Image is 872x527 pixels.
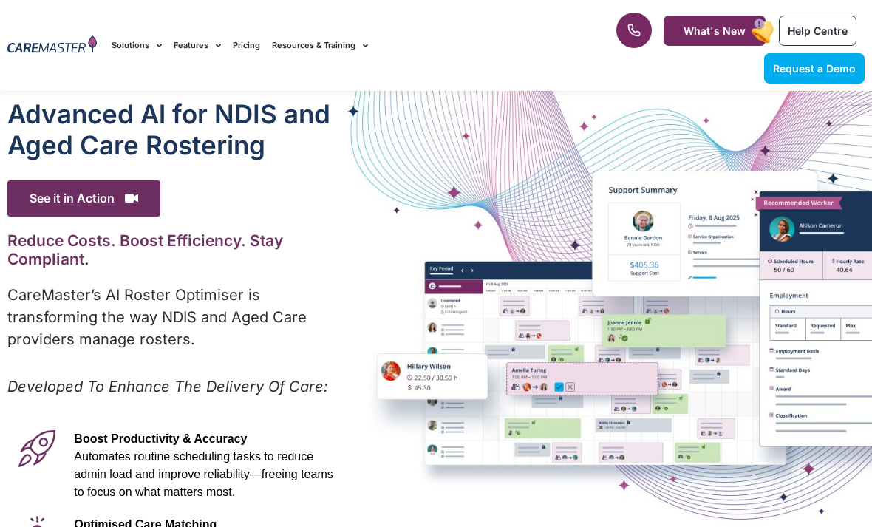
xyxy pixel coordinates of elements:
[7,180,160,217] span: See it in Action
[7,98,350,160] h1: Advanced Al for NDIS and Aged Care Rostering
[7,231,350,268] h2: Reduce Costs. Boost Efficiency. Stay Compliant.
[779,16,856,46] a: Help Centre
[174,21,221,70] a: Features
[74,432,247,445] span: Boost Productivity & Accuracy
[764,53,865,84] a: Request a Demo
[112,21,162,70] a: Solutions
[272,21,368,70] a: Resources & Training
[233,21,260,70] a: Pricing
[7,35,97,55] img: CareMaster Logo
[664,16,766,46] a: What's New
[773,62,856,75] span: Request a Demo
[74,450,333,498] span: Automates routine scheduling tasks to reduce admin load and improve reliability—freeing teams to ...
[7,284,350,350] p: CareMaster’s AI Roster Optimiser is transforming the way NDIS and Aged Care providers manage rost...
[7,378,328,395] em: Developed To Enhance The Delivery Of Care:
[112,21,556,70] nav: Menu
[788,24,848,37] span: Help Centre
[684,24,746,37] span: What's New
